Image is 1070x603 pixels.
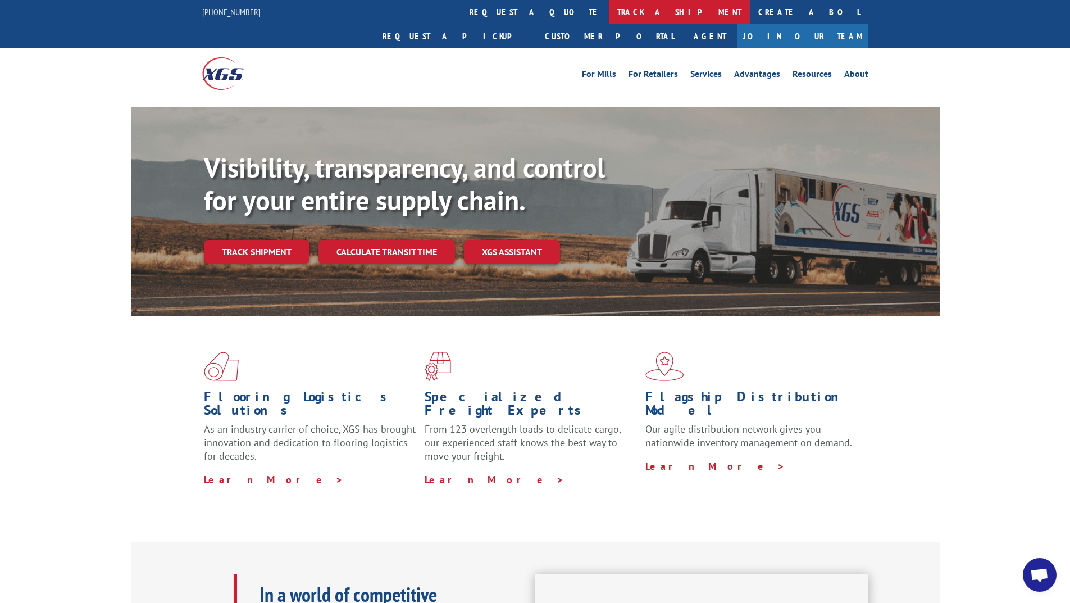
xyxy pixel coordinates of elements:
[204,473,344,486] a: Learn More >
[645,352,684,381] img: xgs-icon-flagship-distribution-model-red
[734,70,780,82] a: Advantages
[374,24,536,48] a: Request a pickup
[202,6,261,17] a: [PHONE_NUMBER]
[204,390,416,423] h1: Flooring Logistics Solutions
[425,390,637,423] h1: Specialized Freight Experts
[690,70,722,82] a: Services
[844,70,868,82] a: About
[1023,558,1057,592] div: Open chat
[645,460,785,473] a: Learn More >
[629,70,678,82] a: For Retailers
[318,240,455,264] a: Calculate transit time
[645,423,852,449] span: Our agile distribution network gives you nationwide inventory management on demand.
[204,352,239,381] img: xgs-icon-total-supply-chain-intelligence-red
[793,70,832,82] a: Resources
[737,24,868,48] a: Join Our Team
[645,390,858,423] h1: Flagship Distribution Model
[425,352,451,381] img: xgs-icon-focused-on-flooring-red
[425,473,564,486] a: Learn More >
[682,24,737,48] a: Agent
[204,240,309,264] a: Track shipment
[204,150,605,217] b: Visibility, transparency, and control for your entire supply chain.
[425,423,637,473] p: From 123 overlength loads to delicate cargo, our experienced staff knows the best way to move you...
[464,240,560,264] a: XGS ASSISTANT
[204,423,416,463] span: As an industry carrier of choice, XGS has brought innovation and dedication to flooring logistics...
[582,70,616,82] a: For Mills
[536,24,682,48] a: Customer Portal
